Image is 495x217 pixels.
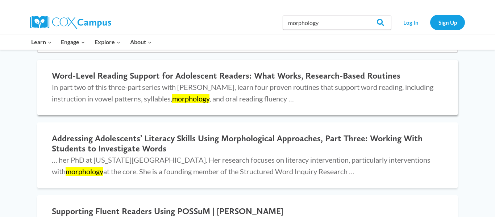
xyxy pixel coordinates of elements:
h2: Word-Level Reading Support for Adolescent Readers: What Works, Research-Based Routines [52,71,443,81]
nav: Secondary Navigation [395,15,465,30]
a: Word-Level Reading Support for Adolescent Readers: What Works, Research-Based Routines In part tw... [37,60,458,115]
mark: morphology [66,167,103,176]
h2: Supporting Fluent Readers Using POSSuM | [PERSON_NAME] [52,206,443,217]
span: In part two of this three-part series with [PERSON_NAME], learn four proven routines that support... [52,83,433,103]
h2: Addressing Adolescents’ Literacy Skills Using Morphological Approaches, Part Three: Working With ... [52,133,443,154]
a: Sign Up [430,15,465,30]
nav: Primary Navigation [26,34,156,50]
input: Search Cox Campus [283,15,391,30]
span: … her PhD at [US_STATE][GEOGRAPHIC_DATA]. Her research focuses on literacy intervention, particul... [52,155,430,176]
a: Addressing Adolescents’ Literacy Skills Using Morphological Approaches, Part Three: Working With ... [37,122,458,188]
button: Child menu of Engage [57,34,90,50]
button: Child menu of Learn [26,34,57,50]
img: Cox Campus [30,16,111,29]
button: Child menu of Explore [90,34,125,50]
button: Child menu of About [125,34,157,50]
a: Log In [395,15,427,30]
mark: morphology [172,94,209,103]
